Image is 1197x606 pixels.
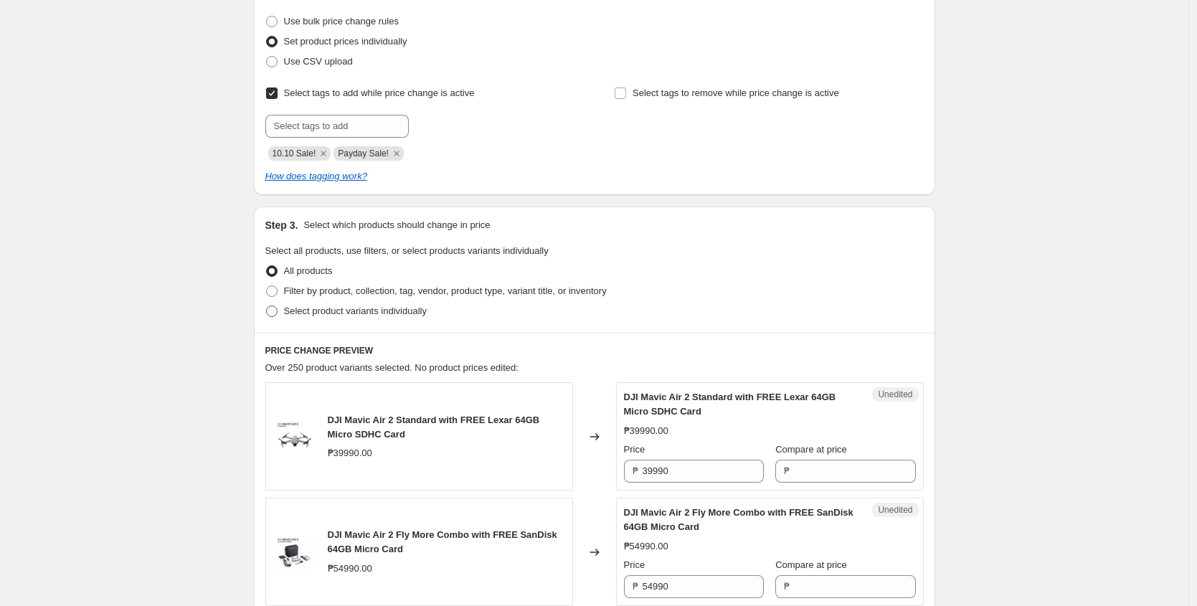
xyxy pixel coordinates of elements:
[328,529,557,554] span: DJI Mavic Air 2 Fly More Combo with FREE SanDisk 64GB Micro Card
[273,415,316,458] img: whitealtiCopy_4BFE32E_80x.png
[265,362,519,373] span: Over 250 product variants selected. No product prices edited:
[284,16,399,27] span: Use bulk price change rules
[303,218,490,232] p: Select which products should change in price
[775,559,847,570] span: Compare at price
[633,87,839,98] span: Select tags to remove while price change is active
[624,392,836,417] span: DJI Mavic Air 2 Standard with FREE Lexar 64GB Micro SDHC Card
[265,218,298,232] h2: Step 3.
[265,115,409,138] input: Select tags to add
[265,245,549,256] span: Select all products, use filters, or select products variants individually
[624,559,645,570] span: Price
[784,581,790,592] span: ₱
[390,147,403,160] button: Remove Payday Sale!
[624,539,668,554] div: ₱54990.00
[284,265,333,276] span: All products
[265,171,367,181] a: How does tagging work?
[775,444,847,455] span: Compare at price
[284,36,407,47] span: Set product prices individually
[273,148,316,158] span: 10.10 Sale!
[624,444,645,455] span: Price
[633,581,638,592] span: ₱
[284,306,427,316] span: Select product variants individually
[284,285,607,296] span: Filter by product, collection, tag, vendor, product type, variant title, or inventory
[273,531,316,574] img: whitealtiCopy_FADBBB0_80x.png
[284,87,475,98] span: Select tags to add while price change is active
[878,389,912,400] span: Unedited
[328,446,372,460] div: ₱39990.00
[284,56,353,67] span: Use CSV upload
[328,415,540,440] span: DJI Mavic Air 2 Standard with FREE Lexar 64GB Micro SDHC Card
[624,424,668,438] div: ₱39990.00
[265,345,924,356] h6: PRICE CHANGE PREVIEW
[784,465,790,476] span: ₱
[878,504,912,516] span: Unedited
[328,562,372,576] div: ₱54990.00
[624,507,853,532] span: DJI Mavic Air 2 Fly More Combo with FREE SanDisk 64GB Micro Card
[338,148,389,158] span: Payday Sale!
[317,147,330,160] button: Remove 10.10 Sale!
[633,465,638,476] span: ₱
